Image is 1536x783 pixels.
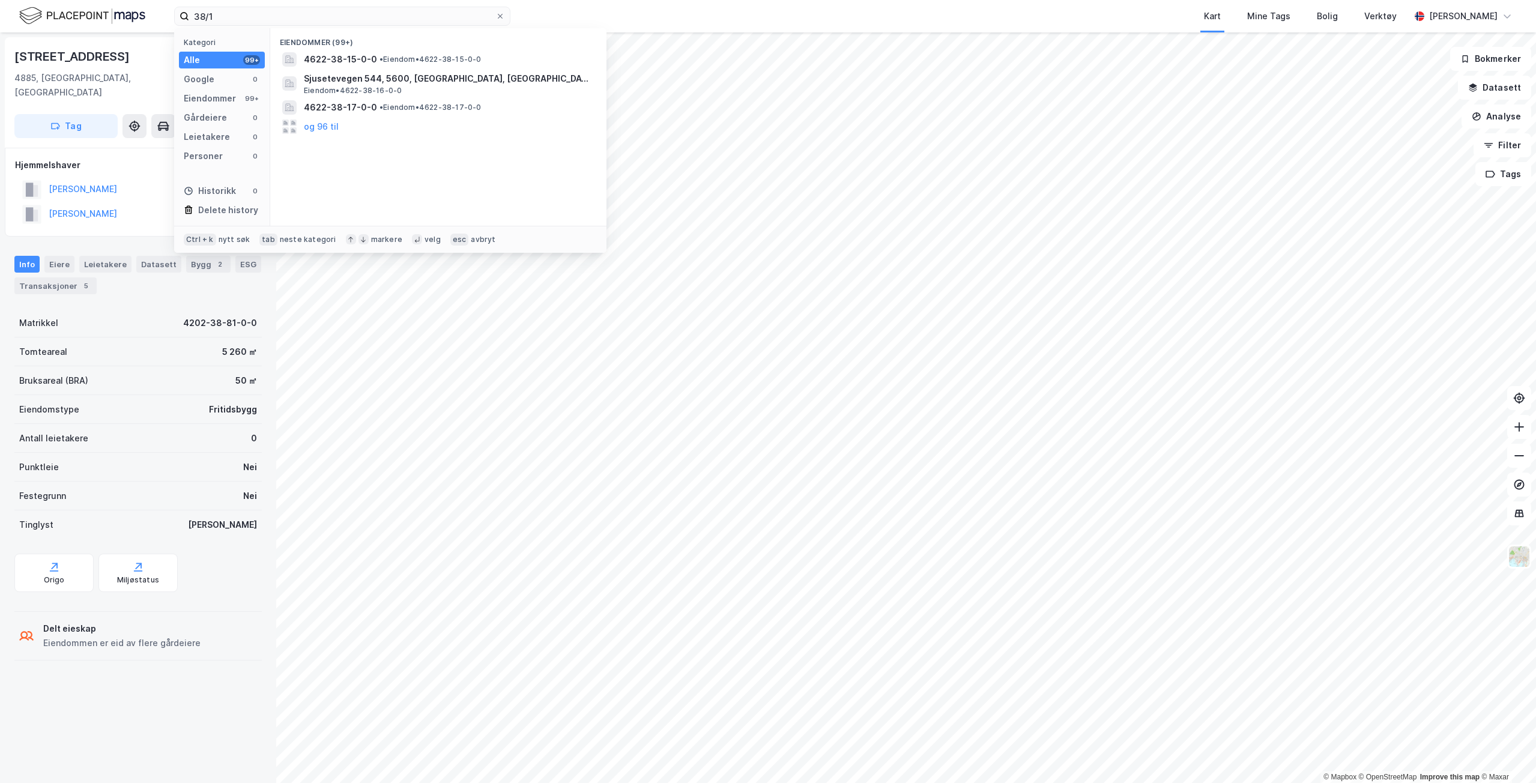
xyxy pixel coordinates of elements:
[471,235,495,244] div: avbryt
[1247,9,1290,23] div: Mine Tags
[209,402,257,417] div: Fritidsbygg
[136,256,181,273] div: Datasett
[219,235,250,244] div: nytt søk
[243,489,257,503] div: Nei
[184,110,227,125] div: Gårdeiere
[371,235,402,244] div: markere
[243,55,260,65] div: 99+
[304,71,592,86] span: Sjusetevegen 544, 5600, [GEOGRAPHIC_DATA], [GEOGRAPHIC_DATA]
[259,234,277,246] div: tab
[19,345,67,359] div: Tomteareal
[184,149,223,163] div: Personer
[243,94,260,103] div: 99+
[1204,9,1221,23] div: Kart
[80,280,92,292] div: 5
[1475,162,1531,186] button: Tags
[19,460,59,474] div: Punktleie
[379,55,383,64] span: •
[1317,9,1338,23] div: Bolig
[14,47,132,66] div: [STREET_ADDRESS]
[243,460,257,474] div: Nei
[1364,9,1397,23] div: Verktøy
[304,86,402,95] span: Eiendom • 4622-38-16-0-0
[184,53,200,67] div: Alle
[198,203,258,217] div: Delete history
[1474,133,1531,157] button: Filter
[43,621,201,636] div: Delt eieskap
[214,258,226,270] div: 2
[251,431,257,446] div: 0
[1359,773,1417,781] a: OpenStreetMap
[44,256,74,273] div: Eiere
[19,489,66,503] div: Festegrunn
[1420,773,1480,781] a: Improve this map
[1458,76,1531,100] button: Datasett
[250,186,260,196] div: 0
[280,235,336,244] div: neste kategori
[250,132,260,142] div: 0
[19,402,79,417] div: Eiendomstype
[184,184,236,198] div: Historikk
[235,373,257,388] div: 50 ㎡
[43,636,201,650] div: Eiendommen er eid av flere gårdeiere
[250,151,260,161] div: 0
[19,5,145,26] img: logo.f888ab2527a4732fd821a326f86c7f29.svg
[304,100,377,115] span: 4622-38-17-0-0
[1508,545,1531,568] img: Z
[235,256,261,273] div: ESG
[19,316,58,330] div: Matrikkel
[379,55,482,64] span: Eiendom • 4622-38-15-0-0
[1476,725,1536,783] div: Kontrollprogram for chat
[44,575,65,585] div: Origo
[184,234,216,246] div: Ctrl + k
[19,518,53,532] div: Tinglyst
[304,119,339,134] button: og 96 til
[379,103,383,112] span: •
[184,91,236,106] div: Eiendommer
[1476,725,1536,783] iframe: Chat Widget
[450,234,469,246] div: esc
[1429,9,1498,23] div: [PERSON_NAME]
[189,7,495,25] input: Søk på adresse, matrikkel, gårdeiere, leietakere eller personer
[184,130,230,144] div: Leietakere
[14,256,40,273] div: Info
[222,345,257,359] div: 5 260 ㎡
[1450,47,1531,71] button: Bokmerker
[184,72,214,86] div: Google
[379,103,482,112] span: Eiendom • 4622-38-17-0-0
[15,158,261,172] div: Hjemmelshaver
[270,28,606,50] div: Eiendommer (99+)
[183,316,257,330] div: 4202-38-81-0-0
[304,52,377,67] span: 4622-38-15-0-0
[117,575,159,585] div: Miljøstatus
[425,235,441,244] div: velg
[1323,773,1356,781] a: Mapbox
[184,38,265,47] div: Kategori
[79,256,132,273] div: Leietakere
[186,256,231,273] div: Bygg
[250,113,260,122] div: 0
[14,114,118,138] button: Tag
[19,373,88,388] div: Bruksareal (BRA)
[250,74,260,84] div: 0
[19,431,88,446] div: Antall leietakere
[14,277,97,294] div: Transaksjoner
[188,518,257,532] div: [PERSON_NAME]
[1462,104,1531,128] button: Analyse
[14,71,200,100] div: 4885, [GEOGRAPHIC_DATA], [GEOGRAPHIC_DATA]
